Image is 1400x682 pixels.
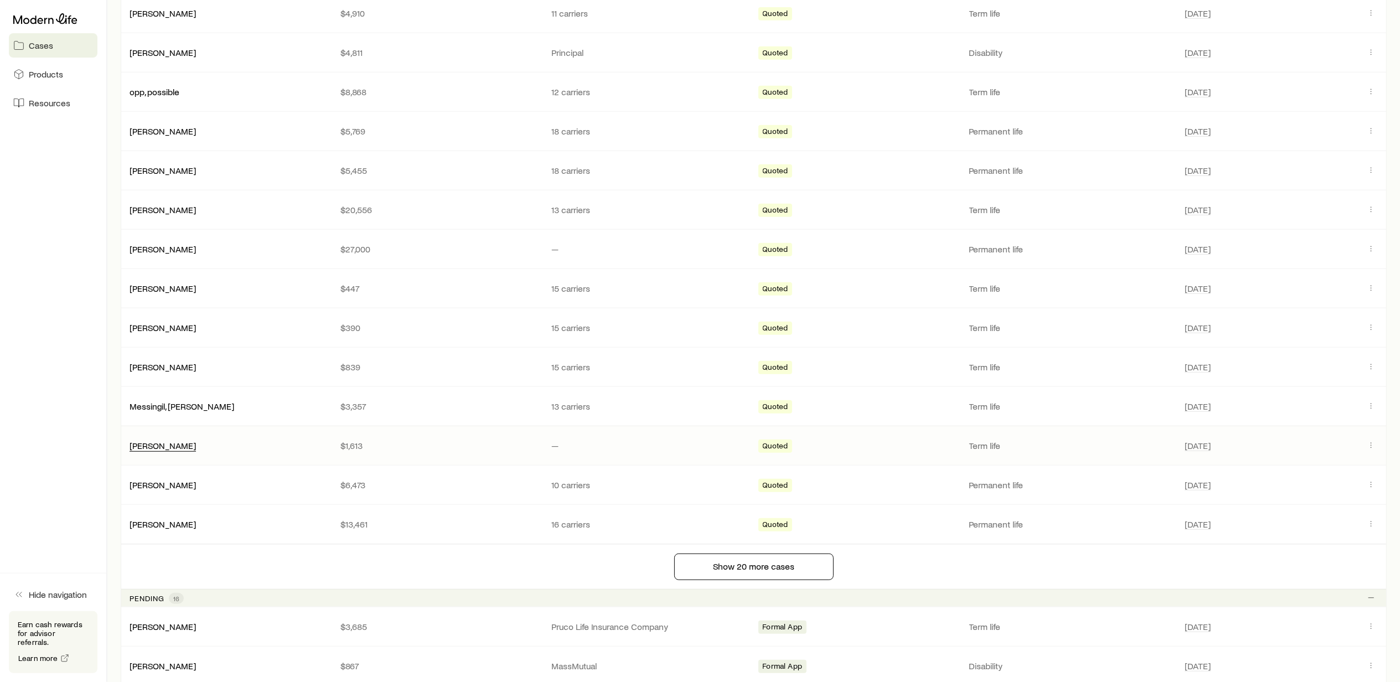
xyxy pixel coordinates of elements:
[130,440,196,451] a: [PERSON_NAME]
[763,480,788,492] span: Quoted
[969,519,1171,530] p: Permanent life
[130,204,196,216] div: [PERSON_NAME]
[763,205,788,217] span: Quoted
[1185,244,1211,255] span: [DATE]
[29,97,70,108] span: Resources
[969,8,1171,19] p: Term life
[29,69,63,80] span: Products
[130,47,196,58] a: [PERSON_NAME]
[9,611,97,673] div: Earn cash rewards for advisor referrals.Learn more
[763,245,788,256] span: Quoted
[551,47,745,58] p: Principal
[1185,47,1211,58] span: [DATE]
[18,620,89,647] p: Earn cash rewards for advisor referrals.
[130,283,196,294] div: [PERSON_NAME]
[340,86,534,97] p: $8,868
[969,126,1171,137] p: Permanent life
[29,40,53,51] span: Cases
[340,519,534,530] p: $13,461
[1185,479,1211,490] span: [DATE]
[763,520,788,531] span: Quoted
[763,127,788,138] span: Quoted
[29,589,87,600] span: Hide navigation
[130,244,196,254] a: [PERSON_NAME]
[763,284,788,296] span: Quoted
[551,283,745,294] p: 15 carriers
[969,440,1171,451] p: Term life
[551,86,745,97] p: 12 carriers
[340,440,534,451] p: $1,613
[763,441,788,453] span: Quoted
[18,654,58,662] span: Learn more
[130,86,179,97] a: opp, possible
[1185,322,1211,333] span: [DATE]
[969,165,1171,176] p: Permanent life
[130,283,196,293] a: [PERSON_NAME]
[551,660,745,671] p: MassMutual
[551,519,745,530] p: 16 carriers
[1185,519,1211,530] span: [DATE]
[130,204,196,215] a: [PERSON_NAME]
[9,62,97,86] a: Products
[551,204,745,215] p: 13 carriers
[674,554,834,580] button: Show 20 more cases
[551,126,745,137] p: 18 carriers
[130,621,196,632] a: [PERSON_NAME]
[130,660,196,672] div: [PERSON_NAME]
[763,87,788,99] span: Quoted
[340,126,534,137] p: $5,769
[340,47,534,58] p: $4,811
[763,9,788,20] span: Quoted
[130,322,196,334] div: [PERSON_NAME]
[130,361,196,373] div: [PERSON_NAME]
[1185,126,1211,137] span: [DATE]
[969,479,1171,490] p: Permanent life
[551,479,745,490] p: 10 carriers
[130,594,164,603] p: Pending
[551,621,745,632] p: Pruco Life Insurance Company
[1185,204,1211,215] span: [DATE]
[130,8,196,18] a: [PERSON_NAME]
[763,363,788,374] span: Quoted
[969,401,1171,412] p: Term life
[551,440,745,451] p: —
[340,165,534,176] p: $5,455
[969,621,1171,632] p: Term life
[1185,401,1211,412] span: [DATE]
[1185,283,1211,294] span: [DATE]
[130,47,196,59] div: [PERSON_NAME]
[763,323,788,335] span: Quoted
[763,622,803,634] span: Formal App
[340,479,534,490] p: $6,473
[173,594,179,603] span: 16
[969,660,1171,671] p: Disability
[551,8,745,19] p: 11 carriers
[1185,165,1211,176] span: [DATE]
[969,322,1171,333] p: Term life
[1185,621,1211,632] span: [DATE]
[551,361,745,373] p: 15 carriers
[763,402,788,414] span: Quoted
[340,660,534,671] p: $867
[1185,440,1211,451] span: [DATE]
[1185,361,1211,373] span: [DATE]
[340,621,534,632] p: $3,685
[340,204,534,215] p: $20,556
[763,662,803,673] span: Formal App
[969,47,1171,58] p: Disability
[340,361,534,373] p: $839
[9,582,97,607] button: Hide navigation
[9,33,97,58] a: Cases
[340,322,534,333] p: $390
[340,8,534,19] p: $4,910
[1185,86,1211,97] span: [DATE]
[130,86,179,98] div: opp, possible
[763,166,788,178] span: Quoted
[130,401,234,411] a: Messingil, [PERSON_NAME]
[130,621,196,633] div: [PERSON_NAME]
[1185,660,1211,671] span: [DATE]
[130,519,196,529] a: [PERSON_NAME]
[130,165,196,177] div: [PERSON_NAME]
[130,322,196,333] a: [PERSON_NAME]
[130,401,234,412] div: Messingil, [PERSON_NAME]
